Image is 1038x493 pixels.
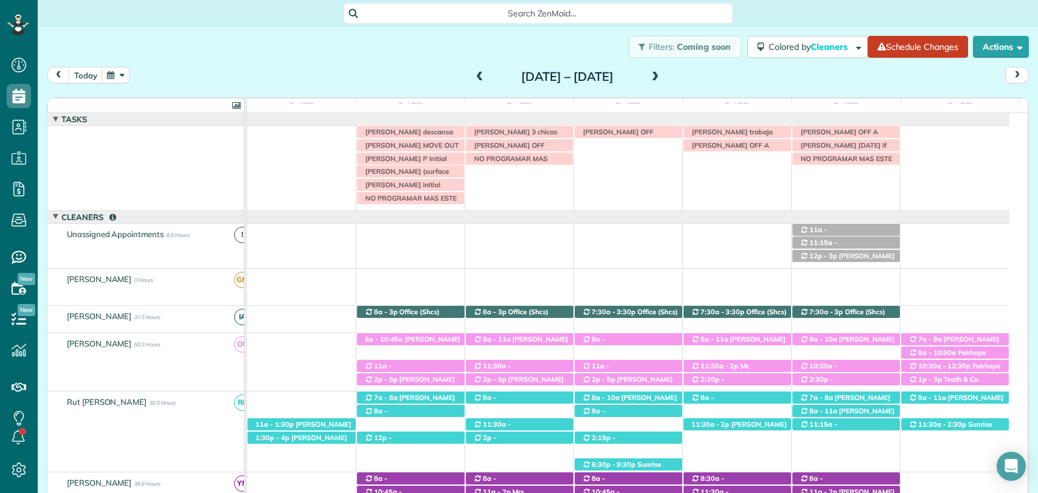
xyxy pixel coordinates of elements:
[800,362,837,379] span: 10:30a - 1:45p
[582,416,662,433] span: [PERSON_NAME] ([PHONE_NUMBER])
[582,407,606,424] span: 8a - 11:45a
[901,333,1009,346] div: [STREET_ADDRESS]
[134,277,153,283] span: 0 Hours
[792,472,900,485] div: [STREET_ADDRESS][PERSON_NAME]
[575,472,682,485] div: [STREET_ADDRESS]
[591,375,616,384] span: 2p - 5p
[582,308,678,325] span: Office (Shcs) ([PHONE_NUMBER])
[466,418,573,431] div: [STREET_ADDRESS][PERSON_NAME][PERSON_NAME]
[59,114,89,124] span: Tasks
[809,252,838,260] span: 12p - 3p
[473,335,568,352] span: [PERSON_NAME] ([PHONE_NUMBER])
[582,443,648,460] span: [PERSON_NAME] ([PHONE_NUMBER])
[901,418,1009,431] div: [STREET_ADDRESS][PERSON_NAME]
[364,308,440,325] span: Office (Shcs) ([PHONE_NUMBER])
[234,395,251,411] span: RP
[166,232,189,238] span: 8.5 Hours
[357,432,465,444] div: [STREET_ADDRESS][PERSON_NAME]
[64,478,134,488] span: [PERSON_NAME]
[473,308,548,325] span: Office (Shcs) ([PHONE_NUMBER])
[800,384,890,410] span: [PERSON_NAME] (DC LAWN) ([PHONE_NUMBER], [PHONE_NUMBER])
[792,224,900,236] div: 23974 Unbridled Loop - [GEOGRAPHIC_DATA]
[482,375,507,384] span: 2p - 5p
[591,308,637,316] span: 7:30a - 3:30p
[792,250,900,263] div: [STREET_ADDRESS]
[792,236,900,249] div: [STREET_ADDRESS]
[577,128,654,136] span: [PERSON_NAME] OFF
[747,36,868,58] button: Colored byCleaners
[691,335,786,370] span: [PERSON_NAME] (DC LAWN) ([PHONE_NUMBER], [PHONE_NUMBER])
[64,229,166,239] span: Unassigned Appointments
[918,348,957,357] span: 8a - 10:30a
[364,416,445,433] span: [PERSON_NAME] ([PHONE_NUMBER])
[247,432,355,444] div: [STREET_ADDRESS]
[134,341,160,348] span: 50.3 Hours
[792,373,900,386] div: 19272 [US_STATE] 181 - Fairhope, AL, 36532
[691,393,714,410] span: 8a - 10:15a
[901,391,1009,404] div: [STREET_ADDRESS]
[357,360,465,373] div: [STREET_ADDRESS][PERSON_NAME]
[769,41,852,52] span: Colored by
[800,226,827,243] span: 11a - 1:30p
[357,391,465,404] div: [STREET_ADDRESS]
[575,306,682,319] div: 11940 [US_STATE] 181 - Fairhope, AL, 36532
[234,309,251,325] span: IA
[234,227,251,243] span: !
[364,335,460,352] span: [PERSON_NAME] ([PHONE_NUMBER])
[809,393,834,402] span: 7a - 8a
[792,418,900,431] div: [STREET_ADDRESS]
[683,391,791,404] div: [STREET_ADDRESS]
[357,472,465,485] div: [STREET_ADDRESS]
[683,472,791,485] div: [STREET_ADDRESS]
[64,339,134,348] span: [PERSON_NAME]
[700,308,746,316] span: 7:30a - 3:30p
[359,141,459,158] span: [PERSON_NAME] MOVE OUT CLEAN [PERSON_NAME]
[373,308,398,316] span: 8a - 3p
[1006,67,1029,83] button: next
[575,373,682,386] div: [STREET_ADDRESS]
[64,397,149,407] span: Rut [PERSON_NAME]
[800,370,876,387] span: [PERSON_NAME] ([PHONE_NUMBER])
[359,154,448,163] span: [PERSON_NAME] P Initial
[575,333,682,346] div: [STREET_ADDRESS]
[357,306,465,319] div: 11940 [US_STATE] 181 - Fairhope, AL, 36532
[286,101,317,111] span: [DATE]
[691,375,724,392] span: 2:30p - 5:30p
[582,362,609,379] span: 11a - 1:30p
[468,128,558,136] span: [PERSON_NAME] 3 chicas
[683,360,791,373] div: [STREET_ADDRESS]
[357,373,465,386] div: [GEOGRAPHIC_DATA] sub - [GEOGRAPHIC_DATA]
[473,375,564,392] span: [PERSON_NAME] ([PHONE_NUMBER])
[800,375,833,392] span: 2:30p - 5:30p
[613,101,644,111] span: [DATE]
[364,370,440,387] span: [PERSON_NAME] ([PHONE_NUMBER])
[686,141,769,158] span: [PERSON_NAME] OFF A COUPLE OF DAYS
[800,308,885,325] span: Office (Shcs) ([PHONE_NUMBER])
[575,458,682,471] div: [STREET_ADDRESS][PERSON_NAME]
[792,391,900,404] div: [STREET_ADDRESS]
[811,41,849,52] span: Cleaners
[357,405,465,418] div: [STREET_ADDRESS]
[700,335,729,343] span: 8a - 11a
[691,420,730,429] span: 11:30a - 2p
[359,128,453,145] span: [PERSON_NAME] descansa este lunes
[582,370,658,396] span: [PERSON_NAME] ([PHONE_NUMBER], [PHONE_NUMBER])
[473,474,497,491] span: 8a - 10:30a
[809,308,844,316] span: 7:30a - 3p
[473,429,549,446] span: [PERSON_NAME] ([PHONE_NUMBER])
[582,335,606,352] span: 8a - 10:45a
[504,101,535,111] span: [DATE]
[683,333,791,346] div: [STREET_ADDRESS]
[691,402,771,419] span: [PERSON_NAME] ([PHONE_NUMBER])
[792,405,900,418] div: [STREET_ADDRESS]
[908,335,999,361] span: [PERSON_NAME] (Camellia Dermatology) ([PHONE_NUMBER])
[575,360,682,373] div: [STREET_ADDRESS]
[677,41,732,52] span: Coming soon
[473,420,511,437] span: 11:30a - 1:30p
[359,181,441,189] span: [PERSON_NAME] initial
[582,393,677,410] span: [PERSON_NAME] ([PHONE_NUMBER])
[364,362,392,379] span: 11a - 1:30p
[59,212,119,222] span: Cleaners
[809,407,838,415] span: 8a - 11a
[582,474,606,491] span: 8a - 10:30a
